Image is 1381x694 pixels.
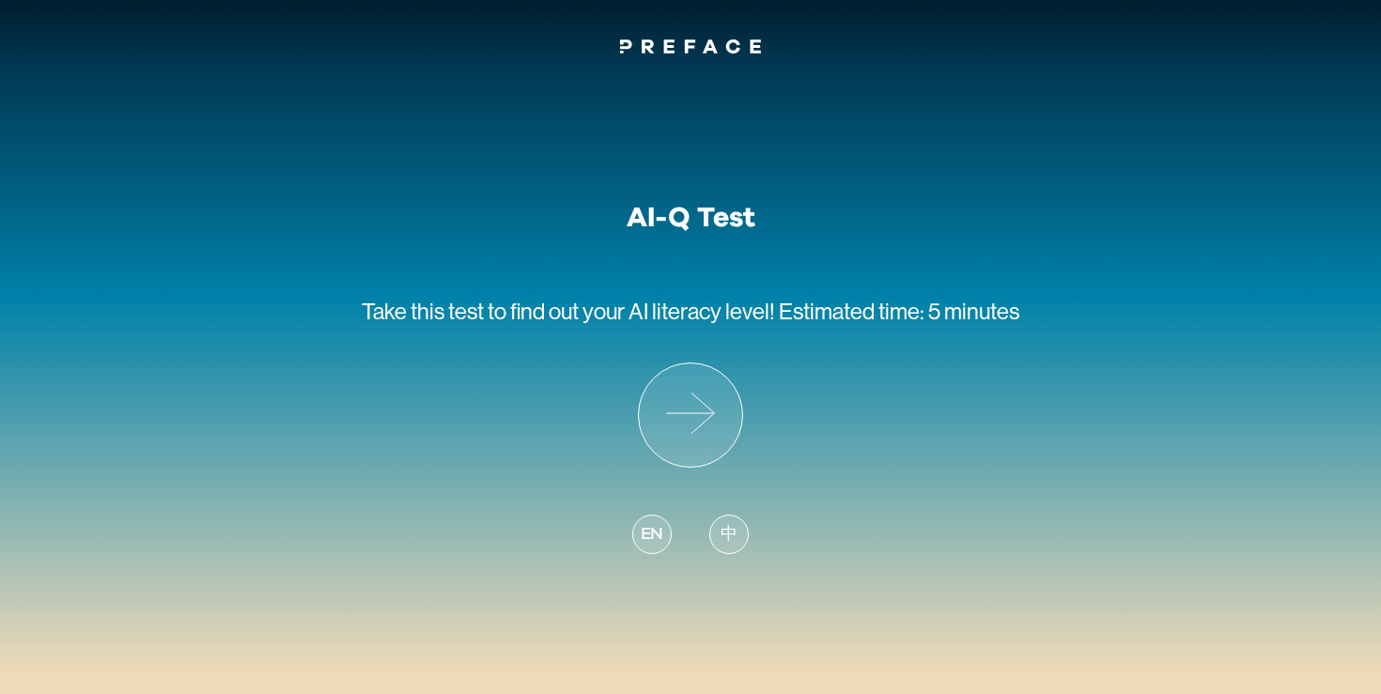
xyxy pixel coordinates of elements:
[779,299,1019,324] span: Estimated time: 5 minutes
[721,522,737,547] span: 中
[510,299,775,324] span: find out your AI literacy level!
[362,299,506,324] span: Take this test to
[627,201,755,235] h1: AI-Q Test
[641,522,663,547] span: EN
